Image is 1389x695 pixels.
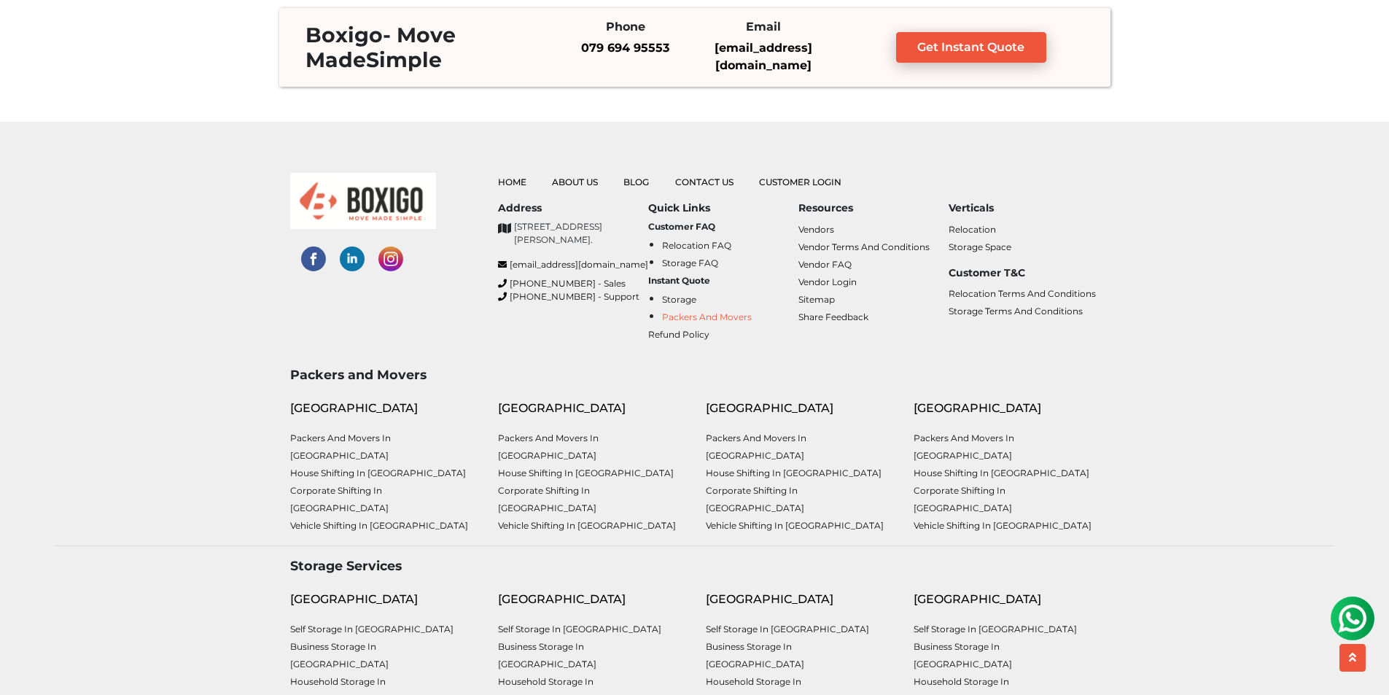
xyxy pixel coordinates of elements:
[798,276,857,287] a: Vendor Login
[648,329,709,340] a: Refund Policy
[498,176,526,187] a: Home
[340,246,365,271] img: linked-in-social-links
[498,277,648,290] a: [PHONE_NUMBER] - Sales
[290,558,1100,573] h3: Storage Services
[949,306,1083,317] a: Storage Terms and Conditions
[290,520,468,531] a: Vehicle shifting in [GEOGRAPHIC_DATA]
[498,290,648,303] a: [PHONE_NUMBER] - Support
[306,23,383,47] span: Boxigo
[705,20,822,34] h6: Email
[552,176,598,187] a: About Us
[914,641,1012,669] a: Business Storage in [GEOGRAPHIC_DATA]
[366,47,442,72] span: Simple
[914,432,1014,461] a: Packers and Movers in [GEOGRAPHIC_DATA]
[498,624,661,634] a: Self Storage in [GEOGRAPHIC_DATA]
[798,224,834,235] a: Vendors
[498,202,648,214] h6: Address
[914,591,1100,608] div: [GEOGRAPHIC_DATA]
[1339,644,1366,672] button: scroll up
[662,311,752,322] a: Packers and Movers
[498,485,596,513] a: Corporate Shifting in [GEOGRAPHIC_DATA]
[798,311,868,322] a: Share Feedback
[706,467,882,478] a: House shifting in [GEOGRAPHIC_DATA]
[706,432,806,461] a: Packers and Movers in [GEOGRAPHIC_DATA]
[290,467,466,478] a: House shifting in [GEOGRAPHIC_DATA]
[290,641,389,669] a: Business Storage in [GEOGRAPHIC_DATA]
[662,240,731,251] a: Relocation FAQ
[706,591,892,608] div: [GEOGRAPHIC_DATA]
[581,41,669,55] a: 079 694 95553
[514,220,648,246] p: [STREET_ADDRESS][PERSON_NAME].
[706,400,892,417] div: [GEOGRAPHIC_DATA]
[15,15,44,44] img: whatsapp-icon.svg
[949,202,1099,214] h6: Verticals
[498,467,674,478] a: House shifting in [GEOGRAPHIC_DATA]
[662,294,696,305] a: Storage
[798,294,835,305] a: Sitemap
[498,520,676,531] a: Vehicle shifting in [GEOGRAPHIC_DATA]
[675,176,734,187] a: Contact Us
[706,485,804,513] a: Corporate Shifting in [GEOGRAPHIC_DATA]
[896,32,1047,63] a: Get Instant Quote
[798,202,949,214] h6: Resources
[290,432,391,461] a: Packers and Movers in [GEOGRAPHIC_DATA]
[662,257,718,268] a: Storage FAQ
[798,241,930,252] a: Vendor Terms and Conditions
[706,641,804,669] a: Business Storage in [GEOGRAPHIC_DATA]
[759,176,841,187] a: Customer Login
[378,246,403,271] img: instagram-social-links
[567,20,684,34] h6: Phone
[290,485,389,513] a: Corporate Shifting in [GEOGRAPHIC_DATA]
[706,624,869,634] a: Self Storage in [GEOGRAPHIC_DATA]
[294,23,542,72] h3: - Move Made
[648,202,798,214] h6: Quick Links
[623,176,649,187] a: Blog
[648,221,715,232] b: Customer FAQ
[498,591,684,608] div: [GEOGRAPHIC_DATA]
[949,288,1096,299] a: Relocation Terms and Conditions
[914,467,1089,478] a: House shifting in [GEOGRAPHIC_DATA]
[498,641,596,669] a: Business Storage in [GEOGRAPHIC_DATA]
[949,241,1011,252] a: Storage Space
[290,400,476,417] div: [GEOGRAPHIC_DATA]
[914,400,1100,417] div: [GEOGRAPHIC_DATA]
[290,367,1100,382] h3: Packers and Movers
[914,485,1012,513] a: Corporate Shifting in [GEOGRAPHIC_DATA]
[498,258,648,271] a: [EMAIL_ADDRESS][DOMAIN_NAME]
[290,173,436,229] img: boxigo_logo_small
[798,259,852,270] a: Vendor FAQ
[290,591,476,608] div: [GEOGRAPHIC_DATA]
[949,267,1099,279] h6: Customer T&C
[949,224,996,235] a: Relocation
[715,41,812,72] a: [EMAIL_ADDRESS][DOMAIN_NAME]
[301,246,326,271] img: facebook-social-links
[914,624,1077,634] a: Self Storage in [GEOGRAPHIC_DATA]
[914,520,1092,531] a: Vehicle shifting in [GEOGRAPHIC_DATA]
[290,624,454,634] a: Self Storage in [GEOGRAPHIC_DATA]
[498,400,684,417] div: [GEOGRAPHIC_DATA]
[498,432,599,461] a: Packers and Movers in [GEOGRAPHIC_DATA]
[648,275,710,286] b: Instant Quote
[706,520,884,531] a: Vehicle shifting in [GEOGRAPHIC_DATA]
